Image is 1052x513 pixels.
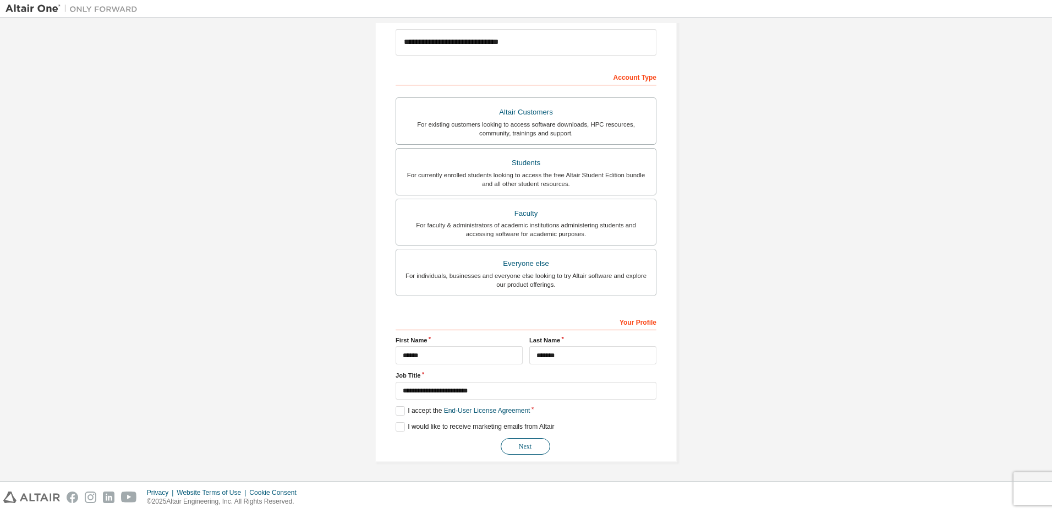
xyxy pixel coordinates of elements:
[529,336,656,345] label: Last Name
[403,221,649,238] div: For faculty & administrators of academic institutions administering students and accessing softwa...
[403,155,649,171] div: Students
[501,438,550,455] button: Next
[403,206,649,221] div: Faculty
[147,497,303,506] p: © 2025 Altair Engineering, Inc. All Rights Reserved.
[396,313,656,330] div: Your Profile
[103,492,114,503] img: linkedin.svg
[403,105,649,120] div: Altair Customers
[403,120,649,138] div: For existing customers looking to access software downloads, HPC resources, community, trainings ...
[67,492,78,503] img: facebook.svg
[396,422,554,432] label: I would like to receive marketing emails from Altair
[396,406,530,416] label: I accept the
[444,407,530,414] a: End-User License Agreement
[249,488,303,497] div: Cookie Consent
[177,488,249,497] div: Website Terms of Use
[403,271,649,289] div: For individuals, businesses and everyone else looking to try Altair software and explore our prod...
[121,492,137,503] img: youtube.svg
[6,3,143,14] img: Altair One
[403,171,649,188] div: For currently enrolled students looking to access the free Altair Student Edition bundle and all ...
[85,492,96,503] img: instagram.svg
[396,336,523,345] label: First Name
[403,256,649,271] div: Everyone else
[396,68,656,85] div: Account Type
[3,492,60,503] img: altair_logo.svg
[147,488,177,497] div: Privacy
[396,371,656,380] label: Job Title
